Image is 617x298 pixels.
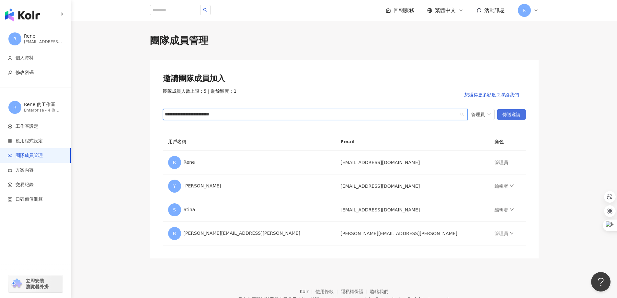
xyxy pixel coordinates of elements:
[300,289,315,294] a: Kolr
[394,7,414,14] span: 回到服務
[16,138,43,144] span: 應用程式設定
[484,7,505,13] span: 活動訊息
[16,69,34,76] span: 修改密碼
[502,110,520,120] span: 傳送邀請
[509,184,514,188] span: down
[8,275,63,292] a: chrome extension立即安裝 瀏覽器外掛
[13,104,17,111] span: R
[336,133,489,151] th: Email
[5,8,40,21] img: logo
[168,156,330,169] div: Rene
[386,7,414,14] a: 回到服務
[16,182,34,188] span: 交易紀錄
[464,92,519,97] span: 想獲得更多額度？聯絡我們
[10,279,23,289] img: chrome extension
[163,133,336,151] th: 用戶名稱
[495,184,514,189] a: 編輯者
[24,108,63,113] div: Enterprise - 4 位成員
[8,183,12,187] span: dollar
[24,101,63,108] div: Rene 的工作區
[16,196,43,203] span: 口碑價值測算
[168,227,330,240] div: [PERSON_NAME][EMAIL_ADDRESS][PERSON_NAME]
[13,35,17,42] span: R
[168,180,330,193] div: [PERSON_NAME]
[509,231,514,235] span: down
[341,289,371,294] a: 隱私權保護
[150,34,539,47] div: 團隊成員管理
[16,123,38,130] span: 工作區設定
[336,174,489,198] td: [EMAIL_ADDRESS][DOMAIN_NAME]
[489,151,526,174] td: 管理員
[315,289,341,294] a: 使用條款
[458,88,526,101] button: 想獲得更多額度？聯絡我們
[523,7,526,14] span: R
[8,197,12,202] span: calculator
[24,39,63,45] div: [EMAIL_ADDRESS][DOMAIN_NAME]
[8,139,12,143] span: appstore
[497,109,526,120] button: 傳送邀請
[168,203,330,216] div: Stina
[24,33,63,40] div: Rene
[8,70,12,75] span: key
[336,198,489,222] td: [EMAIL_ADDRESS][DOMAIN_NAME]
[26,278,49,290] span: 立即安裝 瀏覽器外掛
[173,183,176,190] span: Y
[163,88,237,101] span: 團隊成員人數上限：5 ｜ 剩餘額度：1
[16,167,34,173] span: 方案內容
[495,231,514,236] a: 管理員
[16,152,43,159] span: 團隊成員管理
[8,56,12,60] span: user
[591,272,611,292] iframe: Help Scout Beacon - Open
[336,151,489,174] td: [EMAIL_ADDRESS][DOMAIN_NAME]
[336,222,489,245] td: [PERSON_NAME][EMAIL_ADDRESS][PERSON_NAME]
[495,207,514,212] a: 編輯者
[370,289,388,294] a: 聯絡我們
[173,206,176,213] span: S
[489,133,526,151] th: 角色
[16,55,34,61] span: 個人資料
[471,109,491,120] span: 管理員
[203,8,208,12] span: search
[173,230,176,237] span: B
[173,159,176,166] span: R
[509,207,514,212] span: down
[435,7,456,14] span: 繁體中文
[163,73,526,84] div: 邀請團隊成員加入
